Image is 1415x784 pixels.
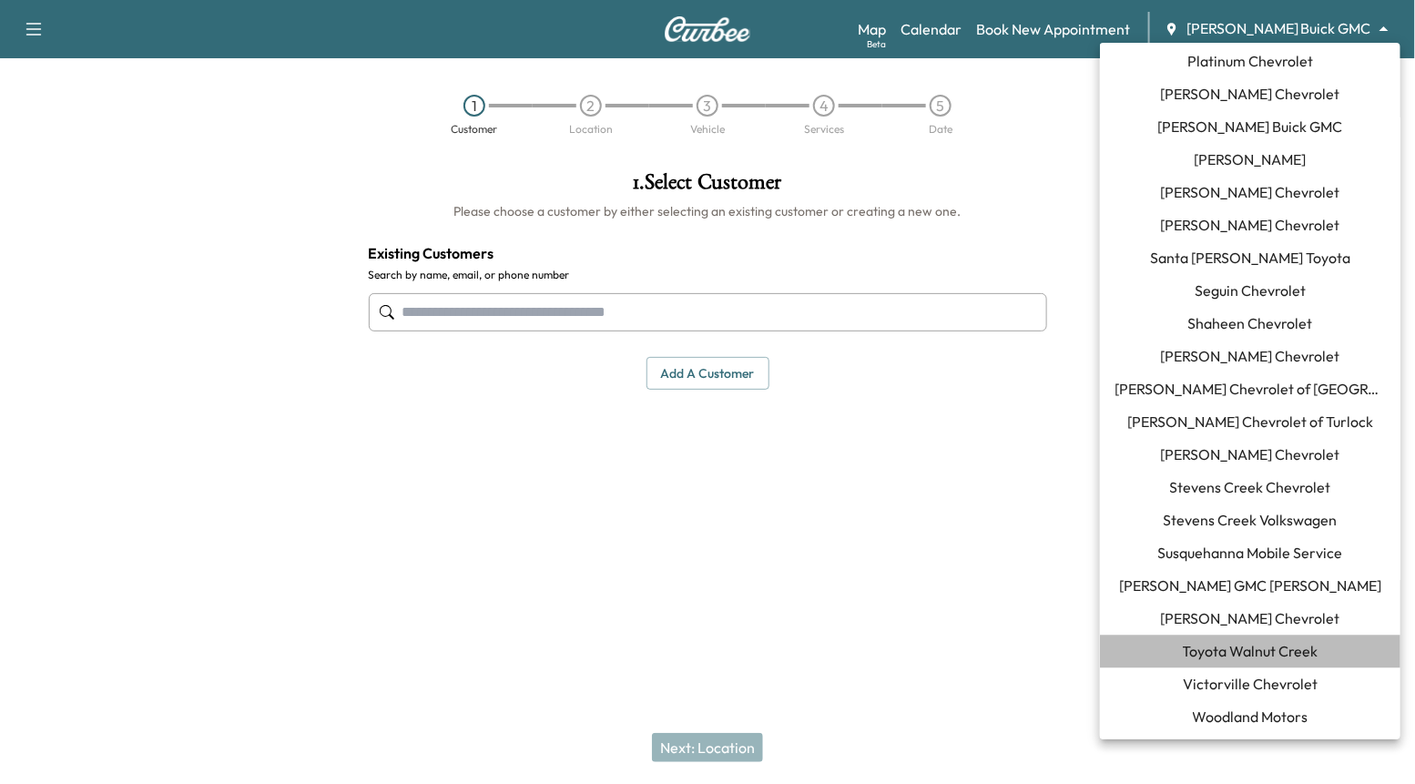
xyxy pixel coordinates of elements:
[1187,50,1313,72] span: Platinum Chevrolet
[1158,116,1343,137] span: [PERSON_NAME] Buick GMC
[1183,673,1318,695] span: Victorville Chevrolet
[1161,345,1340,367] span: [PERSON_NAME] Chevrolet
[1127,411,1373,433] span: [PERSON_NAME] Chevrolet of Turlock
[1161,443,1340,465] span: [PERSON_NAME] Chevrolet
[1195,280,1306,301] span: Seguin Chevrolet
[1170,476,1331,498] span: Stevens Creek Chevrolet
[1161,607,1340,629] span: [PERSON_NAME] Chevrolet
[1193,706,1308,728] span: Woodland Motors
[1161,181,1340,203] span: [PERSON_NAME] Chevrolet
[1188,312,1313,334] span: Shaheen Chevrolet
[1161,83,1340,105] span: [PERSON_NAME] Chevrolet
[1119,575,1381,596] span: [PERSON_NAME] GMC [PERSON_NAME]
[1183,640,1318,662] span: Toyota Walnut Creek
[1158,542,1343,564] span: Susquehanna Mobile Service
[1161,214,1340,236] span: [PERSON_NAME] Chevrolet
[1150,247,1350,269] span: Santa [PERSON_NAME] Toyota
[1115,378,1386,400] span: [PERSON_NAME] Chevrolet of [GEOGRAPHIC_DATA]
[1195,148,1307,170] span: [PERSON_NAME]
[1164,509,1338,531] span: Stevens Creek Volkswagen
